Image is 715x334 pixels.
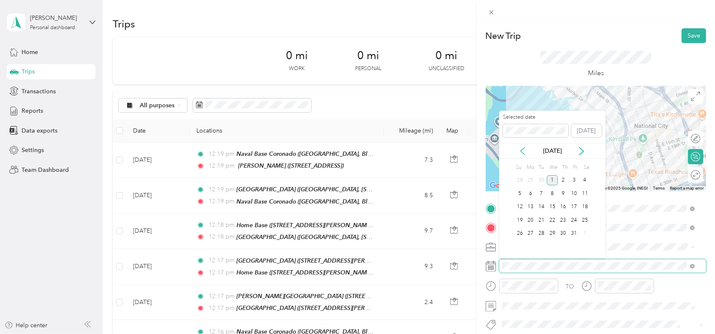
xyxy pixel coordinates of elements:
div: 2 [558,175,569,186]
div: 4 [579,175,590,186]
span: Map data ©2025 Google, INEGI [589,186,648,190]
div: 18 [579,202,590,212]
p: New Trip [486,30,521,42]
div: We [548,162,558,174]
div: Fr [571,162,579,174]
div: 30 [558,228,569,239]
div: 1 [547,175,558,186]
div: Th [560,162,568,174]
div: 10 [568,188,579,199]
div: 21 [536,215,547,225]
iframe: Everlance-gr Chat Button Frame [668,287,715,334]
div: 29 [547,228,558,239]
div: 31 [568,228,579,239]
div: 24 [568,215,579,225]
label: Selected date [503,114,568,121]
div: 13 [525,202,536,212]
button: Save [682,28,706,43]
div: Tu [537,162,545,174]
div: 15 [547,202,558,212]
div: 12 [514,202,525,212]
p: [DATE] [535,147,570,155]
div: 3 [568,175,579,186]
div: TO [565,282,574,291]
div: 16 [558,202,569,212]
div: 7 [536,188,547,199]
a: Terms (opens in new tab) [653,186,665,190]
div: 23 [558,215,569,225]
img: Google [488,180,516,191]
div: Su [514,162,522,174]
div: 29 [525,175,536,186]
div: 19 [514,215,525,225]
div: 25 [579,215,590,225]
div: 22 [547,215,558,225]
div: 5 [514,188,525,199]
div: 26 [514,228,525,239]
div: Mo [525,162,535,174]
div: 6 [525,188,536,199]
div: 28 [514,175,525,186]
div: 20 [525,215,536,225]
a: Report a map error [670,186,704,190]
div: 27 [525,228,536,239]
div: 9 [558,188,569,199]
a: Open this area in Google Maps (opens a new window) [488,180,516,191]
button: [DATE] [571,124,602,138]
div: 30 [536,175,547,186]
div: 8 [547,188,558,199]
div: 1 [579,228,590,239]
div: 28 [536,228,547,239]
div: 11 [579,188,590,199]
div: Sa [582,162,590,174]
div: 17 [568,202,579,212]
p: Miles [588,68,604,79]
div: 14 [536,202,547,212]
